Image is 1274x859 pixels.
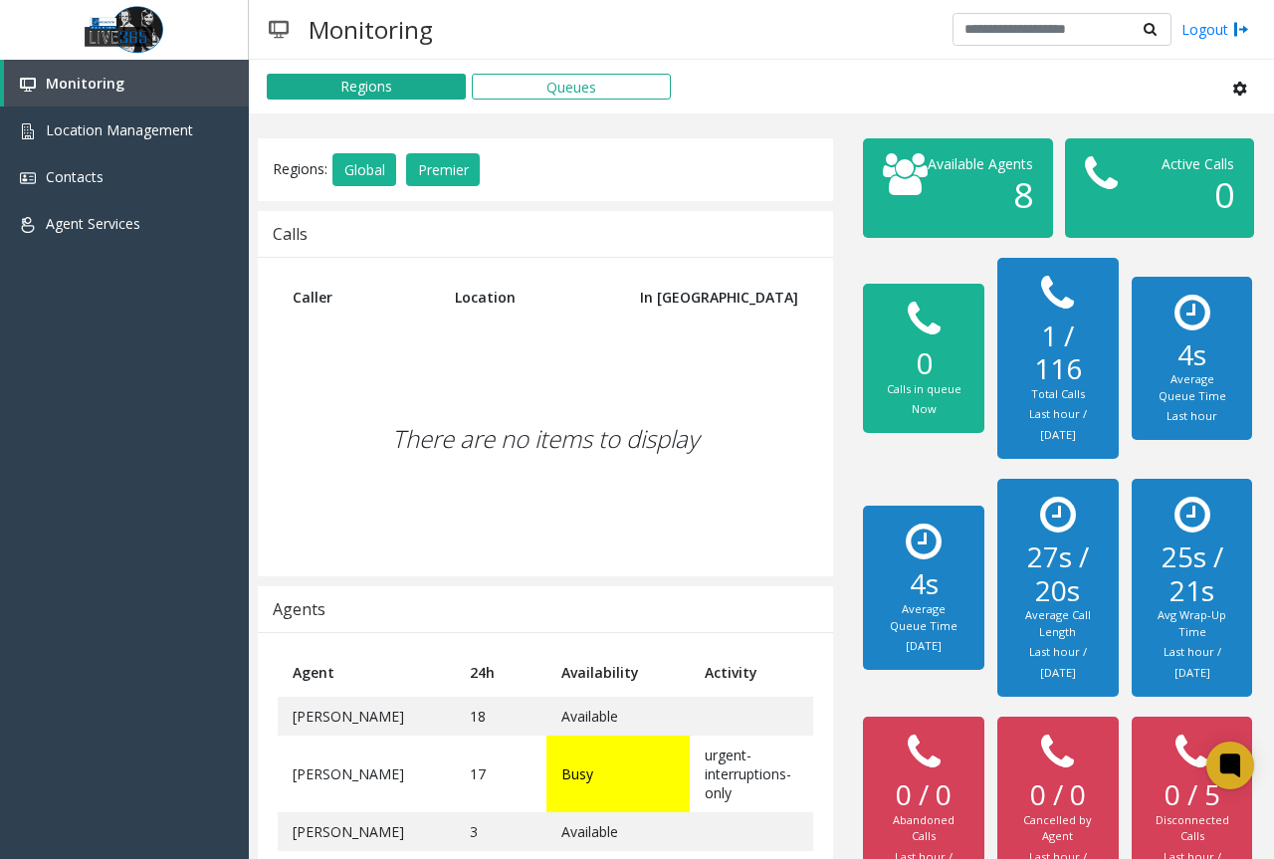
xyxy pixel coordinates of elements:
div: Disconnected Calls [1152,812,1232,845]
th: In [GEOGRAPHIC_DATA] [624,273,814,322]
div: Cancelled by Agent [1017,812,1098,845]
span: Active Calls [1162,154,1234,173]
td: 3 [455,812,545,851]
div: Avg Wrap-Up Time [1152,607,1232,640]
div: There are no items to display [278,322,813,556]
a: Logout [1181,19,1249,40]
td: 18 [455,697,545,736]
button: Queues [472,74,671,100]
small: Now [912,401,937,416]
div: Calls [273,221,308,247]
small: [DATE] [906,638,942,653]
div: Total Calls [1017,386,1098,403]
div: Average Queue Time [883,601,963,634]
td: [PERSON_NAME] [278,736,455,812]
span: 8 [1013,171,1033,218]
img: 'icon' [20,77,36,93]
h2: 0 [883,345,963,381]
img: logout [1233,19,1249,40]
h2: 0 / 5 [1152,778,1232,812]
div: Calls in queue [883,381,963,398]
span: Monitoring [46,74,124,93]
th: 24h [455,648,545,697]
h3: Monitoring [299,5,443,54]
button: Global [332,153,396,187]
div: Average Call Length [1017,607,1098,640]
td: [PERSON_NAME] [278,697,455,736]
span: Location Management [46,120,193,139]
h2: 0 / 0 [883,778,963,812]
th: Activity [690,648,813,697]
button: Premier [406,153,480,187]
span: Agent Services [46,214,140,233]
h2: 4s [883,567,963,601]
td: [PERSON_NAME] [278,812,455,851]
th: Availability [546,648,690,697]
div: Average Queue Time [1152,371,1232,404]
img: 'icon' [20,123,36,139]
small: Last hour / [DATE] [1164,644,1221,680]
th: Agent [278,648,455,697]
img: 'icon' [20,170,36,186]
td: Busy [546,736,690,812]
a: Monitoring [4,60,249,107]
small: Last hour [1167,408,1217,423]
span: Contacts [46,167,104,186]
th: Location [440,273,623,322]
h2: 0 / 0 [1017,778,1098,812]
h2: 27s / 20s [1017,540,1098,607]
h2: 1 / 116 [1017,320,1098,386]
td: urgent-interruptions-only [690,736,813,812]
th: Caller [278,273,440,322]
small: Last hour / [DATE] [1029,406,1087,442]
button: Regions [267,74,466,100]
td: 17 [455,736,545,812]
h2: 4s [1152,338,1232,372]
small: Last hour / [DATE] [1029,644,1087,680]
img: 'icon' [20,217,36,233]
span: Regions: [273,158,327,177]
div: Agents [273,596,325,622]
td: Available [546,697,690,736]
td: Available [546,812,690,851]
h2: 25s / 21s [1152,540,1232,607]
div: Abandoned Calls [883,812,963,845]
img: pageIcon [269,5,289,54]
span: Available Agents [928,154,1033,173]
span: 0 [1214,171,1234,218]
